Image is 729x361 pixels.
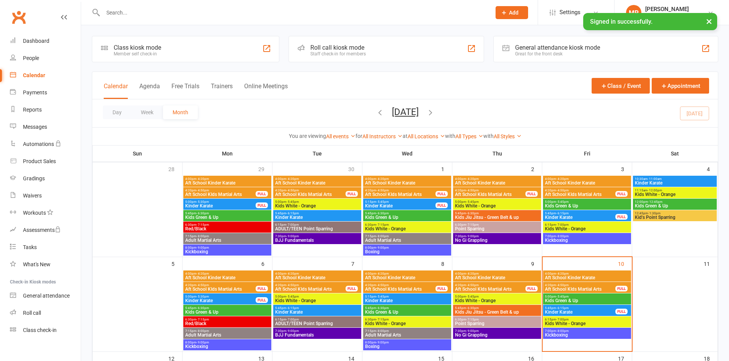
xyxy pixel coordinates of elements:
span: 4:20pm [365,283,436,287]
span: - 9:00pm [376,246,389,249]
div: 7 [351,257,362,270]
span: Aft School KIds Martial Arts [365,287,436,291]
span: Kinder Karate [634,181,715,185]
span: Signed in successfully. [590,18,652,25]
div: FULL [346,286,358,291]
span: 4:00pm [365,272,450,275]
span: - 4:20pm [376,177,389,181]
span: Kids Green & Up [365,310,450,314]
a: Automations [10,136,81,153]
span: - 7:15pm [196,223,209,227]
span: Kids Jiu Jitsu - Green Belt & up [455,215,540,220]
span: 4:00pm [545,177,630,181]
span: - 4:20pm [196,272,209,275]
button: Agenda [139,83,160,99]
span: 7:15pm [185,329,270,333]
span: 10:30am [634,177,715,181]
span: 12:00pm [634,200,715,204]
span: - 6:15pm [286,306,299,310]
span: Aft School KIds Martial Arts [185,287,256,291]
span: 6:15pm [545,223,630,227]
div: Assessments [23,227,61,233]
a: All Styles [494,133,522,139]
span: 5:45pm [455,306,540,310]
span: Kinder Karate [545,310,616,314]
span: 6:30pm [365,318,450,321]
span: Kids White - Orange [365,321,450,326]
span: - 7:15pm [196,318,209,321]
div: FULL [525,191,538,197]
a: Dashboard [10,32,81,50]
span: - 5:45pm [466,200,479,204]
span: Kids White - Orange [275,298,360,303]
span: 4:20pm [455,283,526,287]
span: 6:30pm [365,223,450,227]
span: Aft School Kinder Karate [275,181,360,185]
span: - 12:00pm [647,189,662,192]
span: Kinder Karate [545,215,616,220]
th: Thu [452,146,542,162]
div: FULL [346,191,358,197]
a: Product Sales [10,153,81,170]
span: 5:00pm [545,200,630,204]
span: 4:00pm [545,272,630,275]
span: Kids White - Orange [545,321,630,326]
span: 7:15pm [365,235,450,238]
span: - 4:50pm [286,189,299,192]
span: 5:00pm [455,200,540,204]
span: - 4:20pm [556,177,569,181]
span: Kinder Karate [185,204,256,208]
span: - 7:15pm [466,223,479,227]
span: 7:30pm [275,329,360,333]
span: Aft School KIds Martial Arts [455,287,526,291]
th: Wed [362,146,452,162]
div: FULL [256,191,268,197]
span: Kids White - Orange [275,204,360,208]
span: - 6:30pm [196,306,209,310]
span: - 9:00pm [196,246,209,249]
div: 11 [704,257,718,270]
th: Tue [272,146,362,162]
span: 5:00pm [275,200,360,204]
div: Staff check-in for members [310,51,366,57]
span: 5:15pm [365,200,436,204]
a: Calendar [10,67,81,84]
span: Aft School Kinder Karate [275,275,360,280]
span: 5:00pm [455,295,540,298]
span: - 4:50pm [466,189,479,192]
strong: You are viewing [289,133,326,139]
span: - 6:30pm [376,212,389,215]
span: Kickboxing [185,249,270,254]
div: FULL [615,191,628,197]
span: - 12:45pm [648,200,662,204]
div: FULL [525,286,538,291]
span: Aft School Kinder Karate [365,181,450,185]
span: Kids Green & Up [185,215,270,220]
div: Class check-in [23,327,57,333]
button: Month [163,105,198,119]
div: Member self check-in [114,51,161,57]
div: 10 [618,257,632,270]
span: 7:00pm [545,329,630,333]
span: 4:20pm [185,283,256,287]
span: - 7:00pm [556,318,569,321]
span: - 4:20pm [376,272,389,275]
span: 5:45pm [545,306,616,310]
div: 2 [531,162,542,175]
span: 7:30pm [455,235,540,238]
span: 6:30pm [455,318,540,321]
span: 4:20pm [545,189,616,192]
span: Kids Jiu Jitsu - Green Belt & up [455,310,540,314]
th: Sun [93,146,183,162]
span: Kids White - Orange [455,298,540,303]
div: [PERSON_NAME] [645,6,691,13]
div: FULL [256,297,268,303]
span: Kinder Karate [275,310,360,314]
div: Messages [23,124,47,130]
span: Aft School KIds Martial Arts [365,192,436,197]
div: General attendance kiosk mode [515,44,600,51]
div: FULL [256,202,268,208]
div: 30 [348,162,362,175]
strong: with [445,133,455,139]
span: - 4:20pm [466,272,479,275]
